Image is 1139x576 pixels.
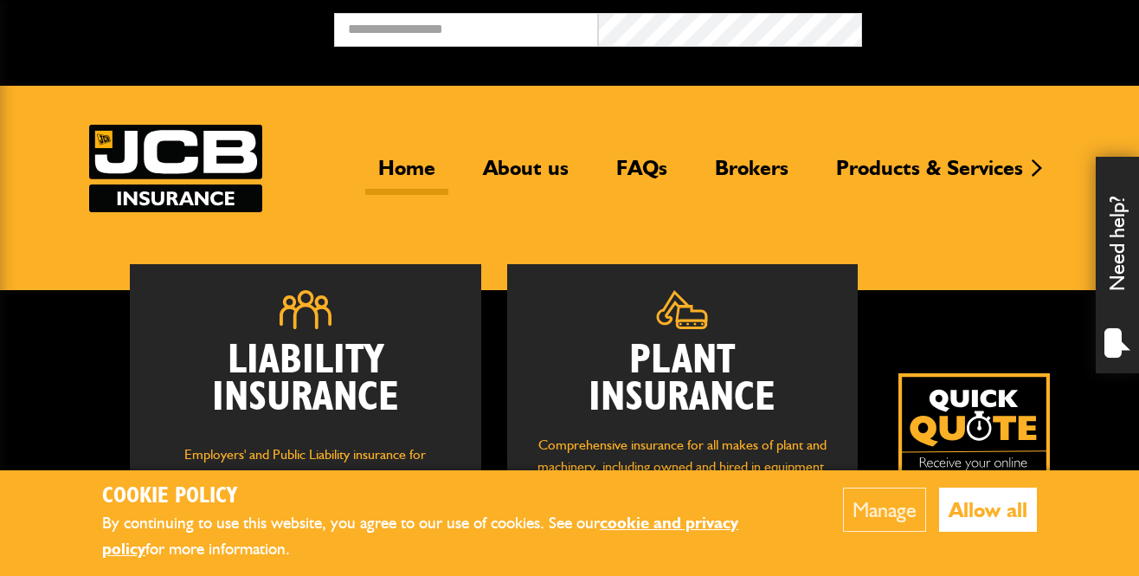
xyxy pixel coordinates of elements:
[89,125,262,212] img: JCB Insurance Services logo
[102,483,790,510] h2: Cookie Policy
[365,155,448,195] a: Home
[823,155,1036,195] a: Products & Services
[1096,157,1139,373] div: Need help?
[862,13,1126,40] button: Broker Login
[843,488,926,532] button: Manage
[603,155,680,195] a: FAQs
[898,373,1050,525] img: Quick Quote
[939,488,1037,532] button: Allow all
[898,373,1050,525] a: Get your insurance quote isn just 2-minutes
[702,155,801,195] a: Brokers
[89,125,262,212] a: JCB Insurance Services
[470,155,582,195] a: About us
[156,443,455,541] p: Employers' and Public Liability insurance for groundworks, plant hire, light civil engineering, d...
[156,342,455,426] h2: Liability Insurance
[102,510,790,563] p: By continuing to use this website, you agree to our use of cookies. See our for more information.
[533,342,833,417] h2: Plant Insurance
[533,434,833,522] p: Comprehensive insurance for all makes of plant and machinery, including owned and hired in equipm...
